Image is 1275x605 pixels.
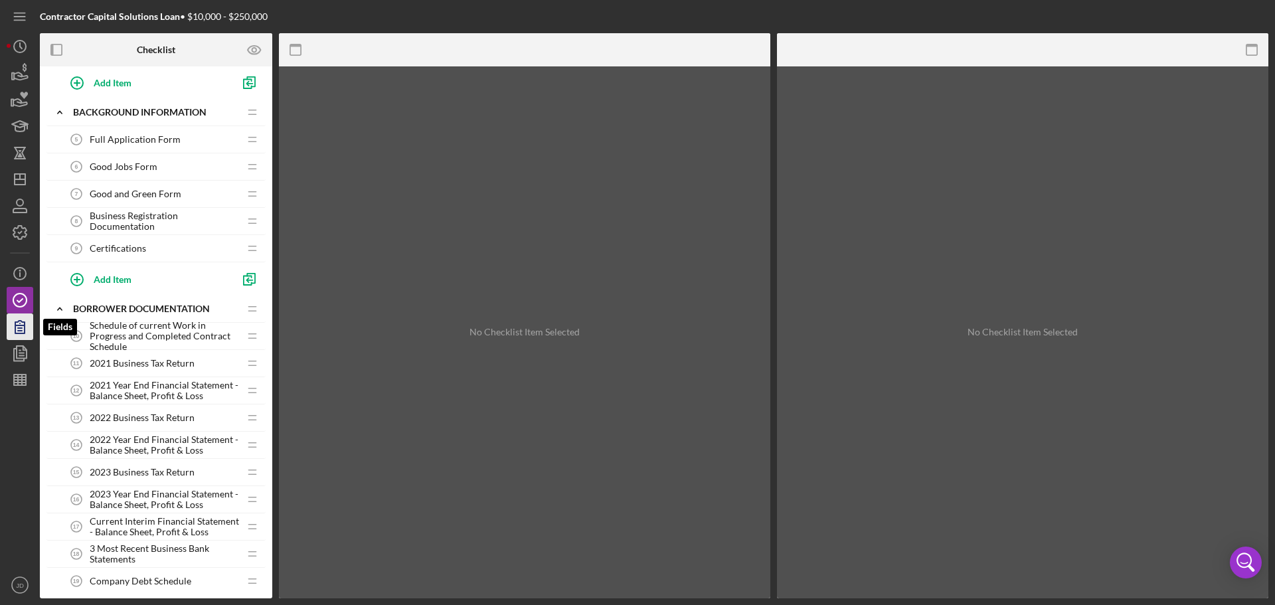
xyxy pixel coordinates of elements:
tspan: 7 [75,191,78,197]
div: No Checklist Item Selected [968,327,1078,337]
button: Add Item [60,69,232,96]
span: Good and Green Form [90,189,181,199]
div: Borrower Documentation [73,303,239,314]
tspan: 10 [73,333,80,339]
tspan: 15 [73,469,80,475]
span: Certifications [90,243,146,254]
tspan: 6 [75,163,78,170]
div: No Checklist Item Selected [469,327,580,337]
tspan: 8 [75,218,78,224]
div: Add Item [94,266,131,292]
text: JD [16,582,24,589]
span: 2023 Business Tax Return [90,467,195,477]
span: 2021 Year End Financial Statement - Balance Sheet, Profit & Loss [90,380,239,401]
span: 2023 Year End Financial Statement - Balance Sheet, Profit & Loss [90,489,239,510]
tspan: 5 [75,136,78,143]
tspan: 17 [73,523,80,530]
span: Good Jobs Form [90,161,157,172]
tspan: 16 [73,496,80,503]
span: Company Debt Schedule [90,576,191,586]
tspan: 14 [73,442,80,448]
span: 2022 Year End Financial Statement - Balance Sheet, Profit & Loss [90,434,239,456]
span: Business Registration Documentation [90,211,239,232]
button: JD [7,572,33,598]
span: 2021 Business Tax Return [90,358,195,369]
span: Full Application Form [90,134,181,145]
b: Checklist [137,44,175,55]
tspan: 13 [73,414,80,421]
span: Current Interim Financial Statement - Balance Sheet, Profit & Loss [90,516,239,537]
div: • $10,000 - $250,000 [40,11,268,22]
tspan: 11 [73,360,80,367]
b: Contractor Capital Solutions Loan [40,11,180,22]
div: Background Information [73,107,239,118]
tspan: 18 [73,551,80,557]
div: Open Intercom Messenger [1230,547,1262,578]
tspan: 9 [75,245,78,252]
span: Schedule of current Work in Progress and Completed Contract Schedule [90,320,239,352]
tspan: 12 [73,387,80,394]
span: 2022 Business Tax Return [90,412,195,423]
button: Add Item [60,266,232,292]
tspan: 19 [73,578,80,584]
span: 3 Most Recent Business Bank Statements [90,543,239,564]
div: Add Item [94,70,131,95]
